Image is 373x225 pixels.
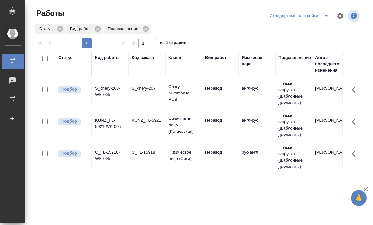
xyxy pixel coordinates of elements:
p: Вид работ [70,26,92,32]
div: Подразделение [104,24,151,34]
p: Подбор [61,86,77,93]
button: Здесь прячутся важные кнопки [348,82,363,97]
span: из 1 страниц [160,39,186,48]
td: [PERSON_NAME] [312,114,349,136]
div: Языковая пара [242,55,272,67]
div: Можно подбирать исполнителей [57,149,88,158]
div: S_chery-207 [132,85,162,92]
p: Подбор [61,118,77,125]
div: Автор последнего изменения [315,55,345,74]
p: Перевод [205,85,235,92]
p: Chery Automobile RUS [168,84,199,103]
td: KUNZ_FL-5921-WK-005 [92,114,129,136]
td: Прямая загрузка (шаблонные документы) [275,77,312,109]
button: 🙏 [351,190,367,206]
td: [PERSON_NAME] [312,146,349,168]
td: Прямая загрузка (шаблонные документы) [275,109,312,141]
div: Статус [58,55,73,61]
div: Вид работ [66,24,103,34]
p: Подбор [61,150,77,157]
div: Можно подбирать исполнителей [57,117,88,126]
div: KUNZ_FL-5921 [132,117,162,124]
div: Подразделение [278,55,311,61]
td: [PERSON_NAME] [312,82,349,104]
div: Код работы [95,55,119,61]
div: split button [268,11,333,21]
div: Можно подбирать исполнителей [57,85,88,94]
div: Статус [35,24,65,34]
p: Физическое лицо (Кунцевская) [168,116,199,135]
span: Посмотреть информацию [348,10,361,22]
span: 🙏 [353,191,364,205]
td: S_chery-207-WK-005 [92,82,129,104]
p: Перевод [205,117,235,124]
td: англ-рус [239,114,275,136]
td: Прямая загрузка (шаблонные документы) [275,141,312,173]
div: Вид работ [205,55,227,61]
p: Перевод [205,149,235,156]
span: Настроить таблицу [333,8,348,23]
button: Здесь прячутся важные кнопки [348,146,363,161]
p: Подразделение [108,26,140,32]
p: Физическое лицо (Сити) [168,149,199,162]
div: Код заказа [132,55,154,61]
td: англ-рус [239,82,275,104]
div: C_FL-15918 [132,149,162,156]
p: Статус [39,26,55,32]
td: рус-англ [239,146,275,168]
div: Клиент [168,55,183,61]
button: Здесь прячутся важные кнопки [348,114,363,129]
td: C_FL-15918-WK-005 [92,146,129,168]
span: Работы [35,8,64,18]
